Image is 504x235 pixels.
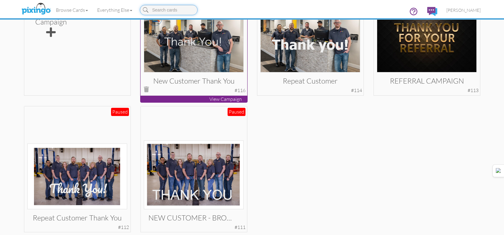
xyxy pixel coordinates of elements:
[228,108,245,116] div: Paused
[93,2,137,18] a: Everything Else
[427,7,437,16] img: comments.svg
[468,87,479,94] div: #113
[148,214,239,222] h3: NEW CUSTOMER - BROWNIES
[140,5,198,15] input: Search cards
[118,224,129,231] div: #112
[51,2,93,18] a: Browse Cards
[446,8,481,13] span: [PERSON_NAME]
[235,87,245,94] div: #116
[351,87,362,94] div: #114
[27,144,127,209] img: 99539-1-1686942828433-45d77b6859f6c6a3-qa.jpg
[111,108,129,116] div: Paused
[148,77,239,85] h3: New Customer Thank You
[140,96,247,103] p: View Campaign
[377,4,477,72] img: 110686-1-1706223091797-ef122b298b5fbd2b-qa.jpg
[442,2,485,18] a: [PERSON_NAME]
[496,168,501,174] img: Detect Auto
[20,2,52,17] img: pixingo logo
[144,8,244,72] img: 113423-1-1711699226175-522fe32e714844b3-qa.jpg
[381,77,472,85] h3: REFERRAL CAMPAIGN
[260,4,360,72] img: 113352-1-1711554205526-771a72a44d76862e-qa.jpg
[265,77,356,85] h3: Repeat customer
[32,214,123,222] h3: Repeat Customer Thank You
[235,224,245,231] div: #111
[144,141,244,209] img: 97032-1-1682460597042-c09356970ab83c16-qa.jpg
